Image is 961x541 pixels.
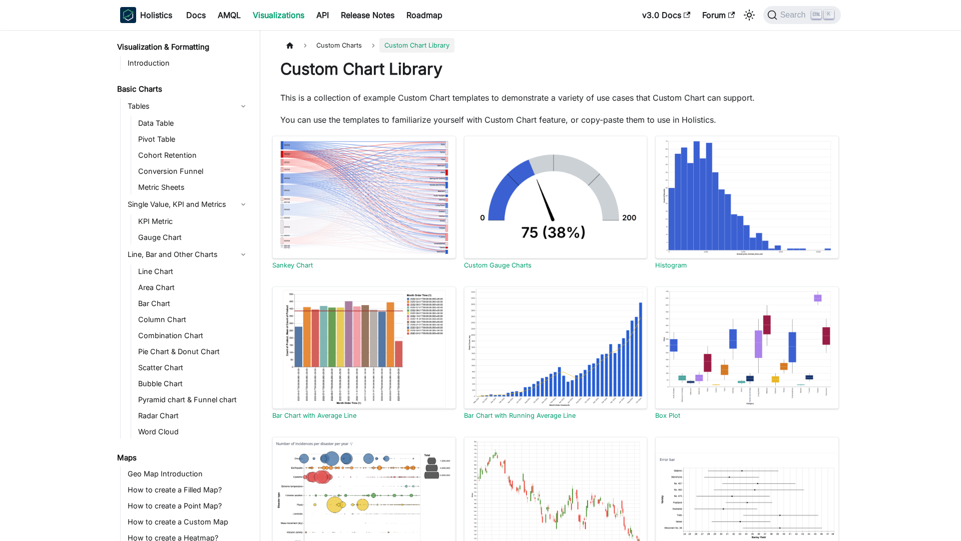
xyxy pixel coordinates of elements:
[655,412,680,419] a: Box Plot
[464,136,648,269] a: Custom Gauge ChartsCustom Gauge Charts
[310,7,335,23] a: API
[311,38,367,53] span: Custom Charts
[272,412,356,419] a: Bar Chart with Average Line
[120,7,172,23] a: HolisticsHolistics
[125,98,251,114] a: Tables
[135,132,251,146] a: Pivot Table
[140,9,172,21] b: Holistics
[125,483,251,497] a: How to create a Filled Map?
[135,425,251,439] a: Word Cloud
[114,82,251,96] a: Basic Charts
[135,361,251,375] a: Scatter Chart
[696,7,741,23] a: Forum
[280,92,831,104] p: This is a collection of example Custom Chart templates to demonstrate a variety of use cases that...
[379,38,454,53] span: Custom Chart Library
[180,7,212,23] a: Docs
[135,164,251,178] a: Conversion Funnel
[280,114,831,126] p: You can use the templates to familiarize yourself with Custom Chart feature, or copy-paste them t...
[125,499,251,513] a: How to create a Point Map?
[135,329,251,343] a: Combination Chart
[135,313,251,327] a: Column Chart
[464,412,576,419] a: Bar Chart with Running Average Line
[120,7,136,23] img: Holistics
[655,261,687,269] a: Histogram
[125,246,251,262] a: Line, Bar and Other Charts
[636,7,696,23] a: v3.0 Docs
[125,196,251,212] a: Single Value, KPI and Metrics
[655,287,839,420] a: Box PlotBox Plot
[135,297,251,311] a: Bar Chart
[464,287,648,420] a: Bar Chart with Running Average LineBar Chart with Running Average Line
[280,59,831,79] h1: Custom Chart Library
[335,7,400,23] a: Release Notes
[135,148,251,162] a: Cohort Retention
[135,116,251,130] a: Data Table
[135,230,251,244] a: Gauge Chart
[114,451,251,465] a: Maps
[135,345,251,359] a: Pie Chart & Donut Chart
[110,30,260,541] nav: Docs sidebar
[135,214,251,228] a: KPI Metric
[125,56,251,70] a: Introduction
[655,136,839,269] a: HistogramHistogram
[135,264,251,279] a: Line Chart
[272,136,456,269] a: Sankey ChartSankey Chart
[212,7,247,23] a: AMQL
[125,515,251,529] a: How to create a Custom Map
[400,7,448,23] a: Roadmap
[272,287,456,420] a: Bar Chart with Average LineBar Chart with Average Line
[135,393,251,407] a: Pyramid chart & Funnel chart
[763,6,841,24] button: Search (Ctrl+K)
[135,180,251,194] a: Metric Sheets
[114,40,251,54] a: Visualization & Formatting
[824,10,834,19] kbd: K
[125,467,251,481] a: Geo Map Introduction
[777,11,812,20] span: Search
[135,409,251,423] a: Radar Chart
[280,38,831,53] nav: Breadcrumbs
[272,261,313,269] a: Sankey Chart
[135,377,251,391] a: Bubble Chart
[247,7,310,23] a: Visualizations
[135,281,251,295] a: Area Chart
[741,7,757,23] button: Switch between dark and light mode (currently light mode)
[280,38,299,53] a: Home page
[464,261,532,269] a: Custom Gauge Charts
